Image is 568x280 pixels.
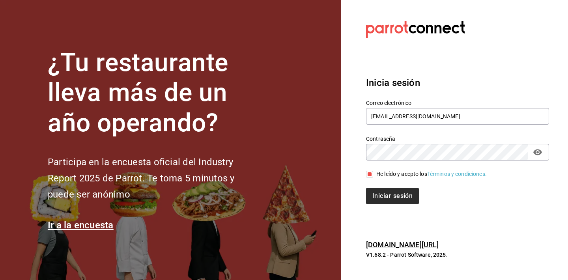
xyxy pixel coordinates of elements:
button: passwordField [531,146,544,159]
h3: Inicia sesión [366,76,549,90]
h2: Participa en la encuesta oficial del Industry Report 2025 de Parrot. Te toma 5 minutos y puede se... [48,154,261,202]
label: Contraseña [366,136,549,141]
div: He leído y acepto los [376,170,487,178]
label: Correo electrónico [366,100,549,105]
button: Iniciar sesión [366,188,419,204]
a: Ir a la encuesta [48,220,114,231]
input: Ingresa tu correo electrónico [366,108,549,125]
a: Términos y condiciones. [427,171,487,177]
a: [DOMAIN_NAME][URL] [366,241,439,249]
h1: ¿Tu restaurante lleva más de un año operando? [48,48,261,138]
p: V1.68.2 - Parrot Software, 2025. [366,251,549,259]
